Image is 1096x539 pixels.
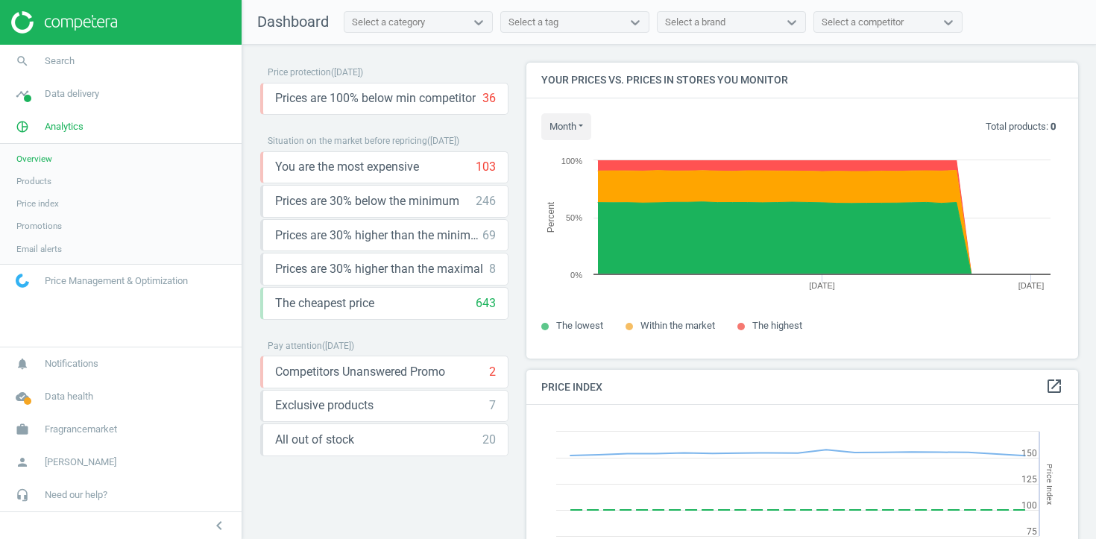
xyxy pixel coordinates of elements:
[201,516,238,535] button: chevron_left
[268,136,427,146] span: Situation on the market before repricing
[45,357,98,371] span: Notifications
[352,16,425,29] div: Select a category
[8,113,37,141] i: pie_chart_outlined
[822,16,904,29] div: Select a competitor
[275,90,476,107] span: Prices are 100% below min competitor
[275,295,374,312] span: The cheapest price
[1027,526,1037,537] text: 75
[476,159,496,175] div: 103
[476,193,496,209] div: 246
[1051,121,1056,132] b: 0
[640,320,715,331] span: Within the market
[331,67,363,78] span: ( [DATE] )
[489,364,496,380] div: 2
[45,423,117,436] span: Fragrancemarket
[8,382,37,411] i: cloud_done
[275,364,445,380] span: Competitors Unanswered Promo
[16,153,52,165] span: Overview
[8,415,37,444] i: work
[1045,464,1054,505] tspan: Price Index
[8,80,37,108] i: timeline
[16,198,59,209] span: Price index
[1021,500,1037,511] text: 100
[268,341,322,351] span: Pay attention
[16,274,29,288] img: wGWNvw8QSZomAAAAABJRU5ErkJggg==
[566,213,582,222] text: 50%
[257,13,329,31] span: Dashboard
[541,113,591,140] button: month
[561,157,582,166] text: 100%
[8,481,37,509] i: headset_mic
[482,227,496,244] div: 69
[275,261,483,277] span: Prices are 30% higher than the maximal
[8,448,37,476] i: person
[489,397,496,414] div: 7
[275,159,419,175] span: You are the most expensive
[11,11,117,34] img: ajHJNr6hYgQAAAAASUVORK5CYII=
[275,397,374,414] span: Exclusive products
[1021,474,1037,485] text: 125
[16,243,62,255] span: Email alerts
[427,136,459,146] span: ( [DATE] )
[45,87,99,101] span: Data delivery
[986,120,1056,133] p: Total products:
[570,271,582,280] text: 0%
[45,456,116,469] span: [PERSON_NAME]
[45,120,84,133] span: Analytics
[8,350,37,378] i: notifications
[476,295,496,312] div: 643
[45,54,75,68] span: Search
[546,201,556,233] tspan: Percent
[16,220,62,232] span: Promotions
[1045,377,1063,397] a: open_in_new
[275,432,354,448] span: All out of stock
[1018,281,1045,290] tspan: [DATE]
[1045,377,1063,395] i: open_in_new
[8,47,37,75] i: search
[482,432,496,448] div: 20
[556,320,603,331] span: The lowest
[45,488,107,502] span: Need our help?
[482,90,496,107] div: 36
[275,227,482,244] span: Prices are 30% higher than the minimum
[1021,448,1037,458] text: 150
[526,63,1078,98] h4: Your prices vs. prices in stores you monitor
[45,274,188,288] span: Price Management & Optimization
[275,193,459,209] span: Prices are 30% below the minimum
[508,16,558,29] div: Select a tag
[809,281,835,290] tspan: [DATE]
[268,67,331,78] span: Price protection
[210,517,228,535] i: chevron_left
[665,16,725,29] div: Select a brand
[489,261,496,277] div: 8
[526,370,1078,405] h4: Price Index
[45,390,93,403] span: Data health
[16,175,51,187] span: Products
[322,341,354,351] span: ( [DATE] )
[752,320,802,331] span: The highest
